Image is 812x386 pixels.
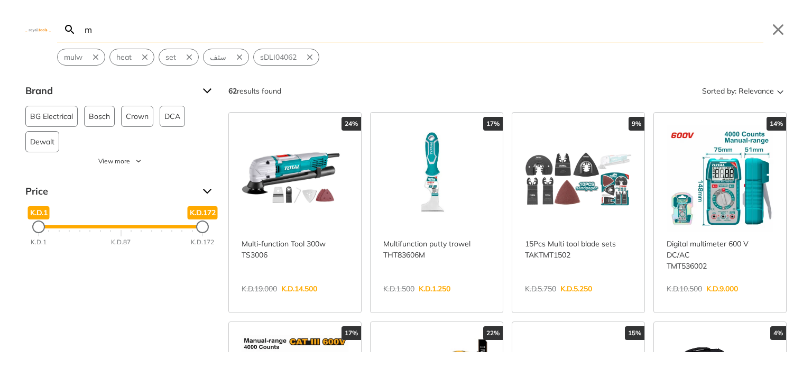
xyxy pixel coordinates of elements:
[82,17,763,42] input: Search…
[254,49,303,65] button: Select suggestion: sDLI04062
[25,131,59,152] button: Dewalt
[30,106,73,126] span: BG Electrical
[629,117,644,131] div: 9%
[160,106,185,127] button: DCA
[342,326,361,340] div: 17%
[164,106,180,126] span: DCA
[25,82,195,99] span: Brand
[165,52,176,63] span: set
[483,117,503,131] div: 17%
[342,117,361,131] div: 24%
[91,52,100,62] svg: Remove suggestion: mulw
[111,237,131,247] div: K.D.87
[305,52,315,62] svg: Remove suggestion: sDLI04062
[228,86,237,96] strong: 62
[109,49,154,66] div: Suggestion: heat
[63,23,76,36] svg: Search
[204,49,233,65] button: Select suggestion: سثف
[625,326,644,340] div: 15%
[196,220,209,233] div: Maximum Price
[84,106,115,127] button: Bosch
[116,52,132,63] span: heat
[31,237,47,247] div: K.D.1
[203,49,249,66] div: Suggestion: سثف
[770,326,786,340] div: 4%
[159,49,182,65] button: Select suggestion: set
[57,49,105,66] div: Suggestion: mulw
[98,157,130,166] span: View more
[191,237,214,247] div: K.D.172
[767,117,786,131] div: 14%
[121,106,153,127] button: Crown
[210,52,226,63] span: سثف
[140,52,150,62] svg: Remove suggestion: heat
[126,106,149,126] span: Crown
[770,21,787,38] button: Close
[32,220,45,233] div: Minimum Price
[774,85,787,97] svg: Sort
[184,52,194,62] svg: Remove suggestion: set
[110,49,138,65] button: Select suggestion: heat
[25,106,78,127] button: BG Electrical
[483,326,503,340] div: 22%
[739,82,774,99] span: Relevance
[260,52,297,63] span: sDLI04062
[25,157,216,166] button: View more
[182,49,198,65] button: Remove suggestion: set
[303,49,319,65] button: Remove suggestion: sDLI04062
[64,52,82,63] span: mulw
[138,49,154,65] button: Remove suggestion: heat
[25,183,195,200] span: Price
[235,52,244,62] svg: Remove suggestion: سثف
[89,106,110,126] span: Bosch
[700,82,787,99] button: Sorted by:Relevance Sort
[233,49,248,65] button: Remove suggestion: سثف
[89,49,105,65] button: Remove suggestion: mulw
[30,132,54,152] span: Dewalt
[228,82,281,99] div: results found
[159,49,199,66] div: Suggestion: set
[253,49,319,66] div: Suggestion: sDLI04062
[58,49,89,65] button: Select suggestion: mulw
[25,27,51,32] img: Close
